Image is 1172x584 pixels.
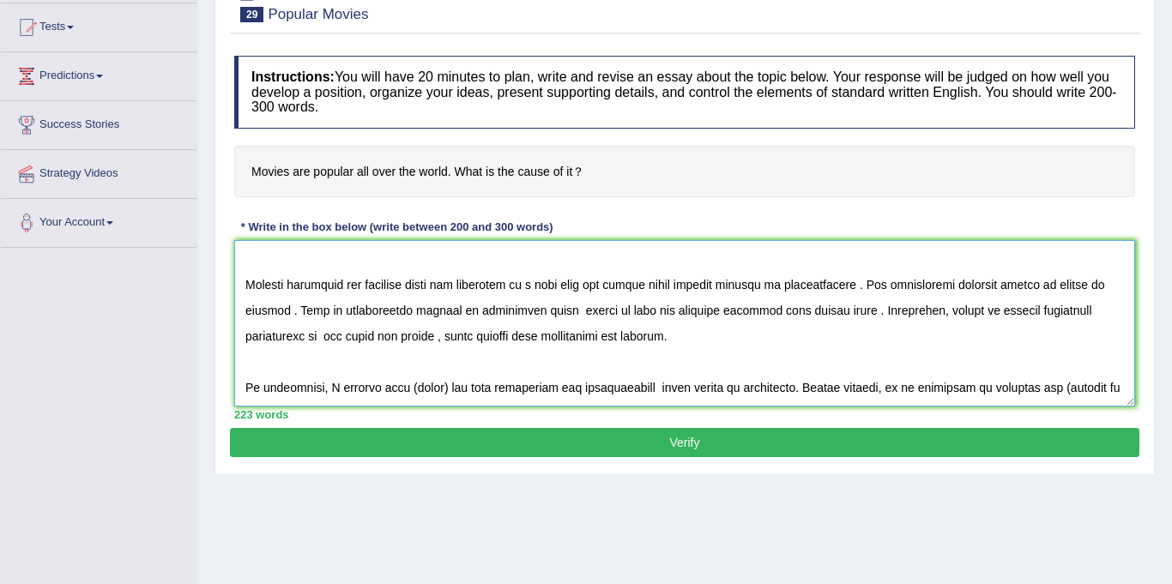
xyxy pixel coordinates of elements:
h4: You will have 20 minutes to plan, write and revise an essay about the topic below. Your response ... [234,56,1135,129]
div: 223 words [234,406,1135,423]
a: Success Stories [1,101,196,144]
a: Strategy Videos [1,150,196,193]
a: Your Account [1,199,196,242]
a: Predictions [1,52,196,95]
h4: Movies are popular all over the world. What is the cause of it？ [234,146,1135,198]
span: 29 [240,7,263,22]
div: * Write in the box below (write between 200 and 300 words) [234,219,559,235]
button: Verify [230,428,1139,457]
small: Popular Movies [268,6,368,22]
b: Instructions: [251,69,335,84]
a: Tests [1,3,196,46]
